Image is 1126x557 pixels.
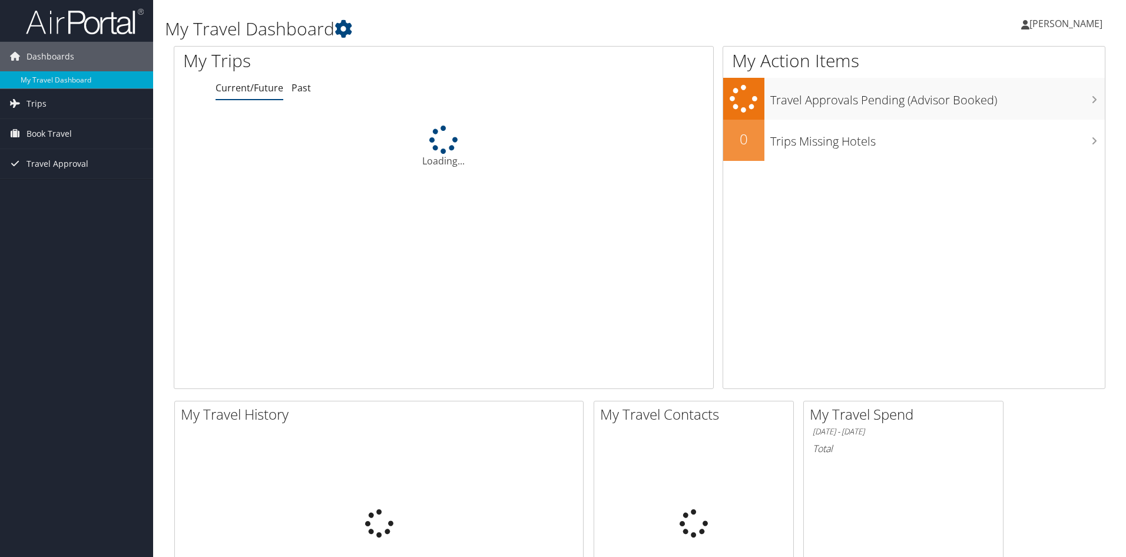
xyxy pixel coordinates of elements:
h1: My Action Items [723,48,1105,73]
h2: My Travel Contacts [600,404,793,424]
h2: 0 [723,129,764,149]
div: Loading... [174,126,713,168]
h6: [DATE] - [DATE] [813,426,994,437]
span: Book Travel [27,119,72,149]
span: Trips [27,89,47,118]
a: Current/Future [216,81,283,94]
h2: My Travel Spend [810,404,1003,424]
a: [PERSON_NAME] [1021,6,1114,41]
h2: My Travel History [181,404,583,424]
h6: Total [813,442,994,455]
span: [PERSON_NAME] [1029,17,1102,30]
span: Travel Approval [27,149,88,179]
a: 0Trips Missing Hotels [723,120,1105,161]
h1: My Trips [183,48,480,73]
a: Travel Approvals Pending (Advisor Booked) [723,78,1105,120]
span: Dashboards [27,42,74,71]
img: airportal-logo.png [26,8,144,35]
a: Past [292,81,311,94]
h3: Travel Approvals Pending (Advisor Booked) [770,86,1105,108]
h1: My Travel Dashboard [165,17,798,41]
h3: Trips Missing Hotels [770,127,1105,150]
